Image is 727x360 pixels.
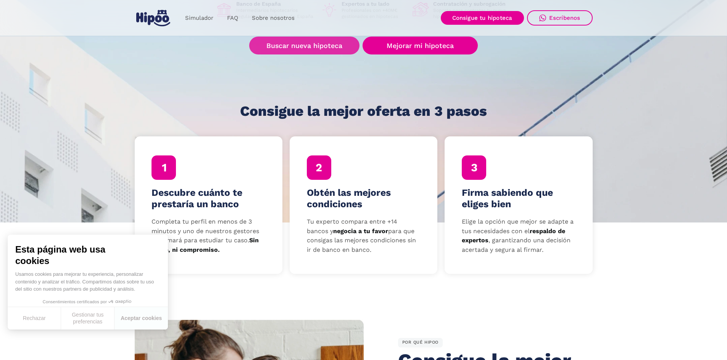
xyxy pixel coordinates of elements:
strong: negocia a tu favor [333,227,388,235]
p: Completa tu perfil en menos de 3 minutos y uno de nuestros gestores te llamará para estudiar tu c... [152,217,265,255]
a: Mejorar mi hipoteca [363,37,477,54]
strong: Sin coste, ni compromiso. [152,237,259,253]
a: Sobre nosotros [245,11,301,26]
a: FAQ [220,11,245,26]
div: POR QUÉ HIPOO [398,338,443,348]
h1: Consigue la mejor oferta en 3 pasos [240,104,487,119]
h4: Descubre cuánto te prestaría un banco [152,187,265,210]
a: Buscar nueva hipoteca [249,37,359,54]
a: Escríbenos [527,10,593,26]
p: Elige la opción que mejor se adapte a tus necesidades con el , garantizando una decisión acertada... [462,217,575,255]
p: Tu experto compara entre +14 bancos y para que consigas las mejores condiciones sin ir de banco e... [307,217,421,255]
h4: Firma sabiendo que eliges bien [462,187,575,210]
h4: Obtén las mejores condiciones [307,187,421,210]
div: Escríbenos [549,14,580,21]
a: Simulador [178,11,220,26]
a: Consigue tu hipoteca [441,11,524,25]
a: home [135,7,172,29]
